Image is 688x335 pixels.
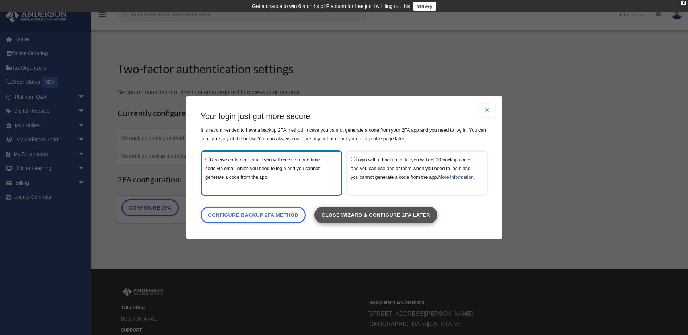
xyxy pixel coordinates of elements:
a: Configure backup 2FA method [201,207,306,223]
a: Close wizard & configure 2FA later [314,207,437,223]
h3: Your login just got more secure [201,111,488,122]
label: Receive code over email: you will receive a one-time code via email which you need to login and y... [205,155,330,191]
a: More information. [438,174,475,180]
div: Get a chance to win 6 months of Platinum for free just by filling out this [252,2,411,11]
button: Close modal [479,104,495,117]
p: It is recommended to have a backup 2FA method in case you cannot generate a code from your 2FA ap... [201,126,488,143]
a: survey [413,2,436,11]
div: close [681,1,686,5]
input: Login with a backup code: you will get 10 backup codes and you can use one of them when you need ... [351,157,355,161]
label: Login with a backup code: you will get 10 backup codes and you can use one of them when you need ... [351,155,476,191]
input: Receive code over email: you will receive a one-time code via email which you need to login and y... [205,157,210,161]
